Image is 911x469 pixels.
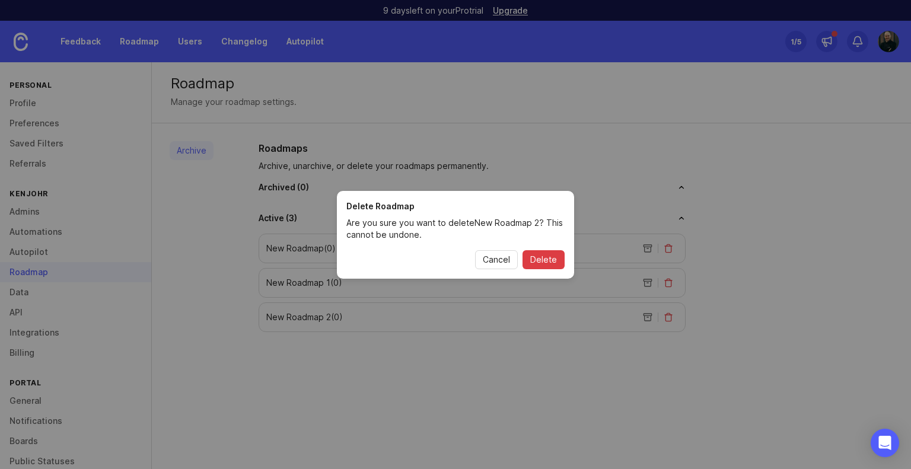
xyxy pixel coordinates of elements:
[475,250,518,269] button: Cancel
[523,250,565,269] button: Delete
[483,254,510,266] span: Cancel
[530,254,557,266] span: Delete
[346,217,565,241] p: Are you sure you want to delete New Roadmap 2 ? This cannot be undone.
[346,200,565,212] h1: Delete Roadmap
[871,429,899,457] div: Open Intercom Messenger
